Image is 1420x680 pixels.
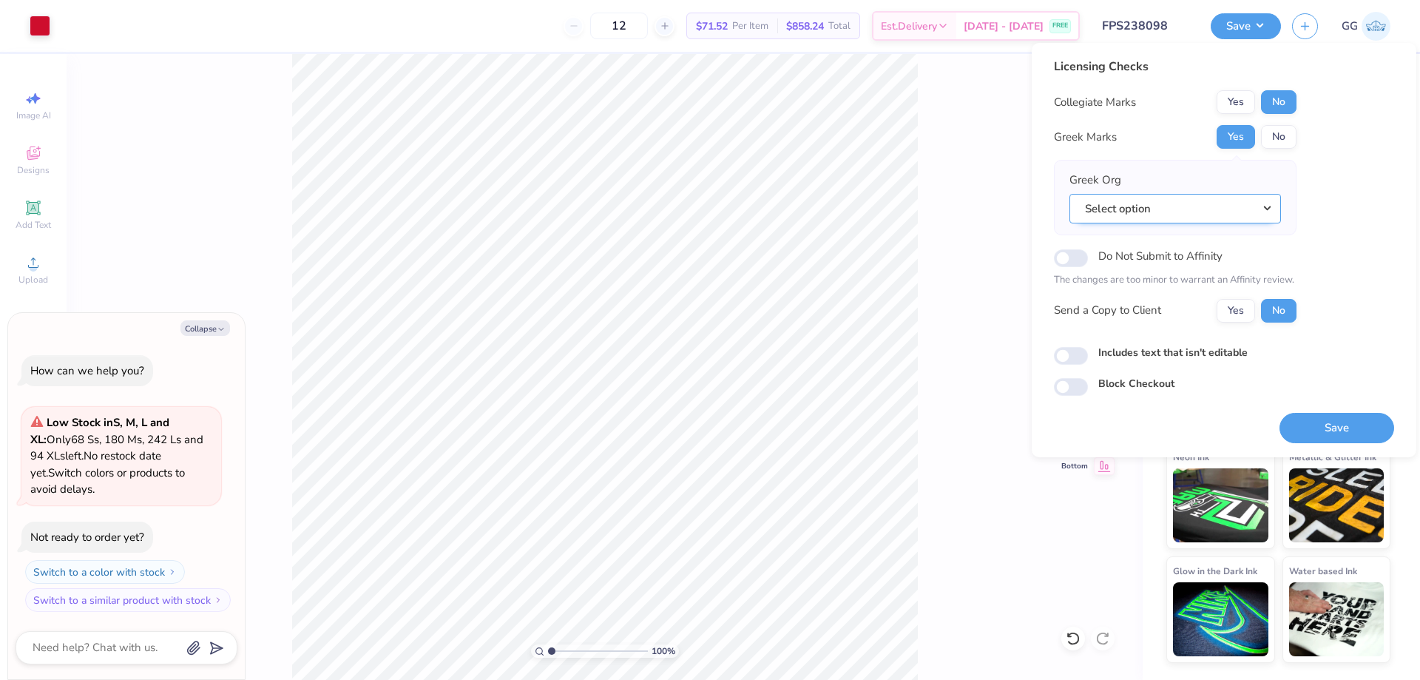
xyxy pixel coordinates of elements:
[17,164,50,176] span: Designs
[30,448,161,480] span: No restock date yet.
[1054,129,1117,146] div: Greek Marks
[1173,582,1268,656] img: Glow in the Dark Ink
[1098,376,1174,391] label: Block Checkout
[168,568,177,576] img: Switch to a color with stock
[1342,12,1390,41] a: GG
[1289,563,1357,579] span: Water based Ink
[1289,468,1384,542] img: Metallic & Glitter Ink
[732,18,768,34] span: Per Item
[828,18,851,34] span: Total
[1173,468,1268,542] img: Neon Ink
[30,363,144,378] div: How can we help you?
[1054,302,1161,319] div: Send a Copy to Client
[652,644,675,658] span: 100 %
[1261,299,1296,323] button: No
[1217,90,1255,114] button: Yes
[1069,194,1281,224] button: Select option
[25,588,231,612] button: Switch to a similar product with stock
[964,18,1044,34] span: [DATE] - [DATE]
[1173,563,1257,579] span: Glow in the Dark Ink
[30,415,203,496] span: Only 68 Ss, 180 Ms, 242 Ls and 94 XLs left. Switch colors or products to avoid delays.
[1217,125,1255,149] button: Yes
[1261,90,1296,114] button: No
[30,530,144,545] div: Not ready to order yet?
[1289,582,1384,656] img: Water based Ink
[1211,13,1281,39] button: Save
[1098,246,1223,266] label: Do Not Submit to Affinity
[16,110,51,121] span: Image AI
[30,415,169,447] strong: Low Stock in S, M, L and XL :
[16,219,51,231] span: Add Text
[1098,345,1248,360] label: Includes text that isn't editable
[1279,413,1394,443] button: Save
[1069,172,1121,189] label: Greek Org
[1217,299,1255,323] button: Yes
[1052,21,1068,31] span: FREE
[1091,11,1200,41] input: Untitled Design
[881,18,937,34] span: Est. Delivery
[1054,58,1296,75] div: Licensing Checks
[1261,125,1296,149] button: No
[1362,12,1390,41] img: Gerson Garcia
[214,596,223,605] img: Switch to a similar product with stock
[786,18,824,34] span: $858.24
[590,13,648,39] input: – –
[1054,94,1136,111] div: Collegiate Marks
[180,320,230,336] button: Collapse
[18,274,48,286] span: Upload
[1342,18,1358,35] span: GG
[25,560,185,584] button: Switch to a color with stock
[1054,273,1296,288] p: The changes are too minor to warrant an Affinity review.
[1061,461,1088,471] span: Bottom
[696,18,728,34] span: $71.52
